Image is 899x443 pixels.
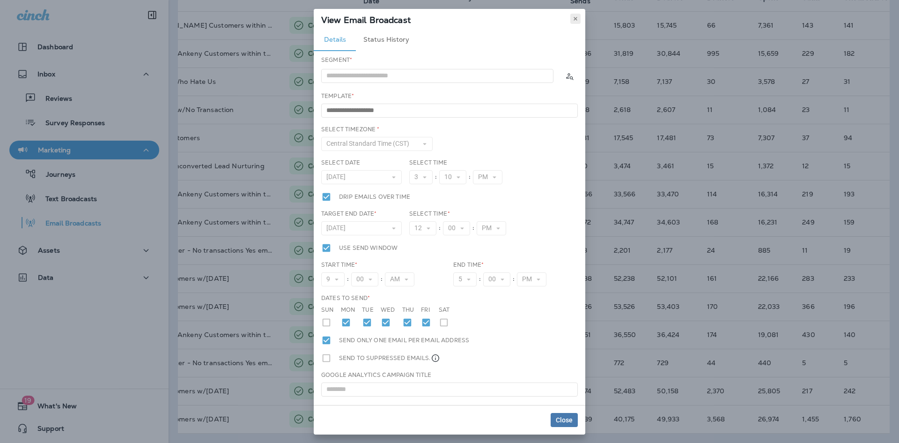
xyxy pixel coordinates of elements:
[362,306,373,314] label: Tue
[314,29,356,51] button: Details
[448,224,459,232] span: 00
[339,353,440,363] label: Send to suppressed emails.
[414,224,426,232] span: 12
[517,272,546,286] button: PM
[556,417,573,423] span: Close
[345,272,351,286] div: :
[321,371,431,379] label: Google Analytics Campaign Title
[522,275,536,283] span: PM
[477,221,506,235] button: PM
[409,210,450,218] label: Select Time
[321,261,358,269] label: Start Time
[443,221,470,235] button: 00
[510,272,517,286] div: :
[409,159,448,166] label: Select Time
[339,335,469,345] label: Send only one email per email address
[470,221,477,235] div: :
[551,413,578,427] button: Close
[402,306,414,314] label: Thu
[326,140,413,148] span: Central Standard Time (CST)
[351,272,378,286] button: 00
[439,170,466,184] button: 10
[321,221,402,235] button: [DATE]
[341,306,355,314] label: Mon
[314,9,585,29] div: View Email Broadcast
[321,56,352,64] label: Segment
[321,92,354,100] label: Template
[321,210,376,218] label: Target End Date
[453,261,484,269] label: End Time
[321,126,379,133] label: Select Timezone
[321,159,361,166] label: Select Date
[326,173,349,181] span: [DATE]
[321,170,402,184] button: [DATE]
[339,192,410,202] label: Drip emails over time
[482,224,495,232] span: PM
[433,170,439,184] div: :
[381,306,395,314] label: Wed
[477,272,483,286] div: :
[321,306,333,314] label: Sun
[458,275,466,283] span: 5
[414,173,422,181] span: 3
[321,272,345,286] button: 9
[378,272,385,286] div: :
[473,170,502,184] button: PM
[478,173,492,181] span: PM
[421,306,430,314] label: Fri
[444,173,456,181] span: 10
[321,294,370,302] label: Dates to Send
[356,275,368,283] span: 00
[385,272,414,286] button: AM
[326,224,349,232] span: [DATE]
[561,68,578,84] button: Calculate the estimated number of emails to be sent based on selected segment. (This could take a...
[356,29,417,51] button: Status History
[409,221,436,235] button: 12
[483,272,510,286] button: 00
[488,275,500,283] span: 00
[436,221,443,235] div: :
[453,272,477,286] button: 5
[409,170,433,184] button: 3
[339,243,398,253] label: Use send window
[321,137,433,151] button: Central Standard Time (CST)
[321,404,386,412] em: Loading estimates...
[466,170,473,184] div: :
[439,306,449,314] label: Sat
[390,275,404,283] span: AM
[326,275,334,283] span: 9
